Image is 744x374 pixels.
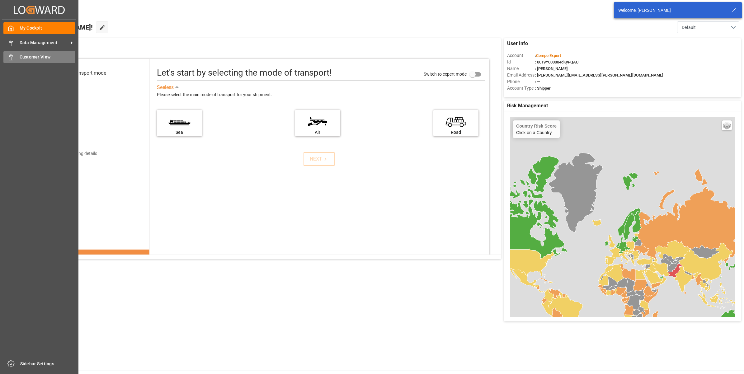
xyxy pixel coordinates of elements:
[722,120,732,130] a: Layers
[535,73,663,77] span: : [PERSON_NAME][EMAIL_ADDRESS][PERSON_NAME][DOMAIN_NAME]
[310,155,329,163] div: NEXT
[516,124,557,135] div: Click on a Country
[298,129,337,136] div: Air
[20,54,75,60] span: Customer View
[20,361,76,367] span: Sidebar Settings
[507,52,535,59] span: Account
[157,91,485,99] div: Please select the main mode of transport for your shipment.
[3,22,75,34] a: My Cockpit
[516,124,557,129] h4: Country Risk Score
[507,65,535,72] span: Name
[535,60,579,64] span: : 0019Y000004dKyPQAU
[507,102,548,110] span: Risk Management
[304,152,335,166] button: NEXT
[507,59,535,65] span: Id
[535,53,561,58] span: :
[507,85,535,91] span: Account Type
[424,72,467,77] span: Switch to expert mode
[535,79,540,84] span: : —
[160,129,199,136] div: Sea
[536,53,561,58] span: Compo Expert
[507,72,535,78] span: Email Address
[682,24,696,31] span: Default
[157,66,332,79] div: Let's start by selecting the mode of transport!
[535,86,551,91] span: : Shipper
[677,21,739,33] button: open menu
[436,129,475,136] div: Road
[20,40,69,46] span: Data Management
[58,69,106,77] div: Select transport mode
[507,40,528,47] span: User Info
[20,25,75,31] span: My Cockpit
[507,78,535,85] span: Phone
[535,66,568,71] span: : [PERSON_NAME]
[157,84,174,91] div: See less
[3,51,75,63] a: Customer View
[618,7,725,14] div: Welcome, [PERSON_NAME]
